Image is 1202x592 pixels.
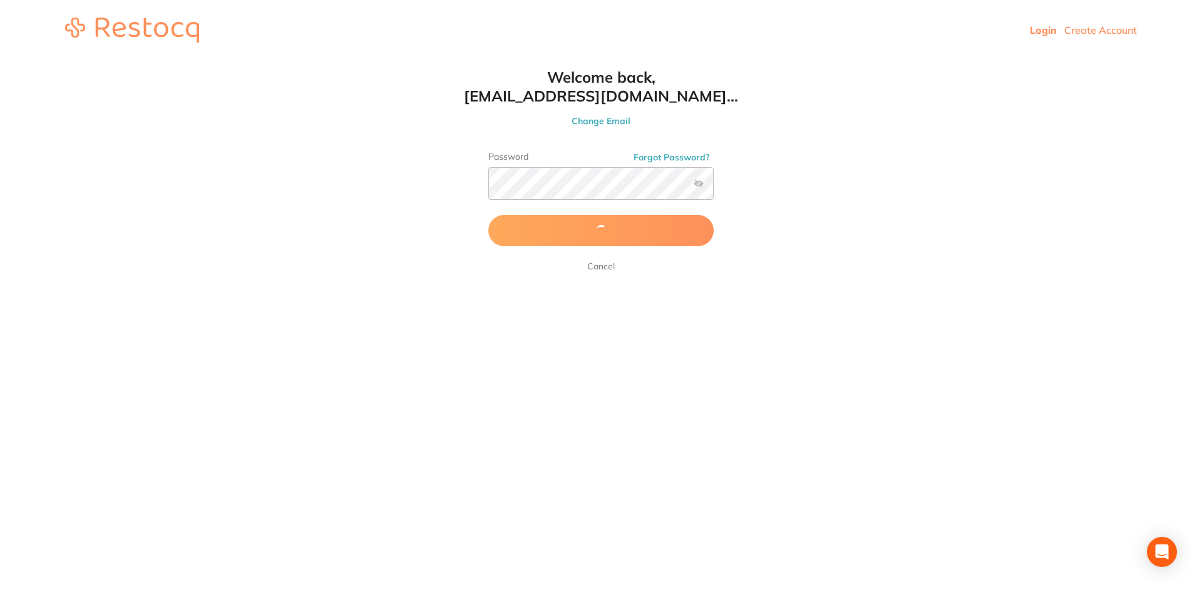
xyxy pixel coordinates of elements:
a: Cancel [585,259,617,274]
button: Forgot Password? [630,152,714,163]
label: Password [488,152,714,162]
button: Change Email [463,115,739,127]
h1: Welcome back, [EMAIL_ADDRESS][DOMAIN_NAME]... [463,68,739,105]
a: Login [1030,24,1057,36]
div: Open Intercom Messenger [1147,537,1177,567]
img: restocq_logo.svg [65,18,199,43]
a: Create Account [1064,24,1137,36]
